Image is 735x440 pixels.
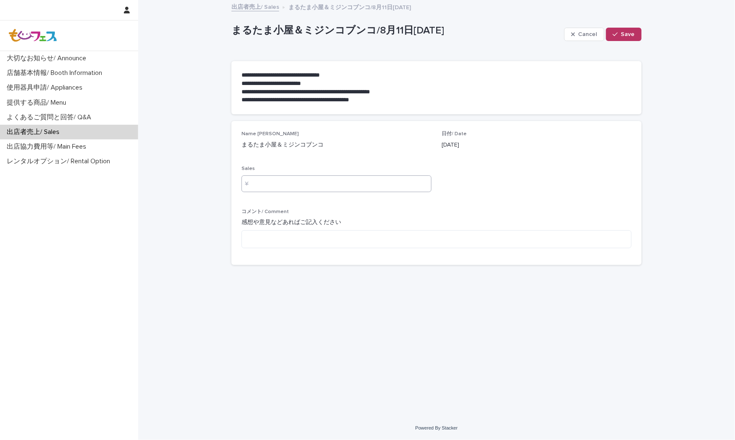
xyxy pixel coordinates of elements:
p: レンタルオプション/ Rental Option [3,157,117,165]
p: 店舗基本情報/ Booth Information [3,69,109,77]
p: よくあるご質問と回答/ Q&A [3,113,98,121]
p: まるたま小屋＆ミジンコブンコ/8月11日[DATE] [288,2,411,11]
p: 出店者売上/ Sales [3,128,66,136]
button: Save [606,28,642,41]
span: コメント/ Comment [242,209,289,214]
span: 日付/ Date [442,131,467,136]
a: 出店者売上/ Sales [231,2,279,11]
button: Cancel [564,28,604,41]
span: Cancel [578,31,597,37]
p: まるたま小屋＆ミジンコブンコ [242,141,432,149]
p: 感想や意見などあればご記入ください [242,218,632,227]
a: Powered By Stacker [415,425,457,430]
img: Z8gcrWHQVC4NX3Wf4olx [7,27,59,44]
p: 提供する商品/ Menu [3,99,73,107]
p: 使用器具申請/ Appliances [3,84,89,92]
p: [DATE] [442,141,632,149]
span: Name [PERSON_NAME] [242,131,299,136]
p: 大切なお知らせ/ Announce [3,54,93,62]
span: Sales [242,166,255,171]
p: 出店協力費用等/ Main Fees [3,143,93,151]
span: Save [621,31,635,37]
p: まるたま小屋＆ミジンコブンコ/8月11日[DATE] [231,25,561,37]
div: ¥ [242,175,258,192]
